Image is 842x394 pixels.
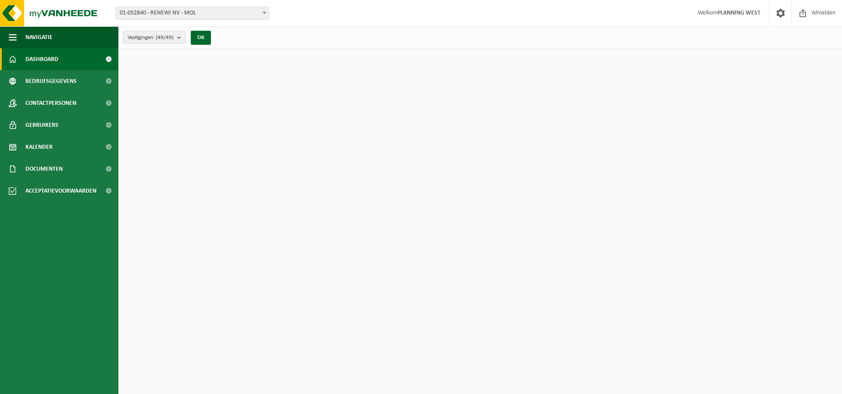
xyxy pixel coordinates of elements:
[25,70,77,92] span: Bedrijfsgegevens
[25,26,53,48] span: Navigatie
[128,31,174,44] span: Vestigingen
[25,48,58,70] span: Dashboard
[191,31,211,45] button: OK
[25,114,58,136] span: Gebruikers
[123,31,186,44] button: Vestigingen(49/49)
[25,180,96,202] span: Acceptatievoorwaarden
[116,7,269,19] span: 01-052840 - RENEWI NV - MOL
[25,136,53,158] span: Kalender
[156,35,174,40] count: (49/49)
[25,92,76,114] span: Contactpersonen
[25,158,63,180] span: Documenten
[116,7,269,20] span: 01-052840 - RENEWI NV - MOL
[717,10,760,16] strong: PLANNING WEST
